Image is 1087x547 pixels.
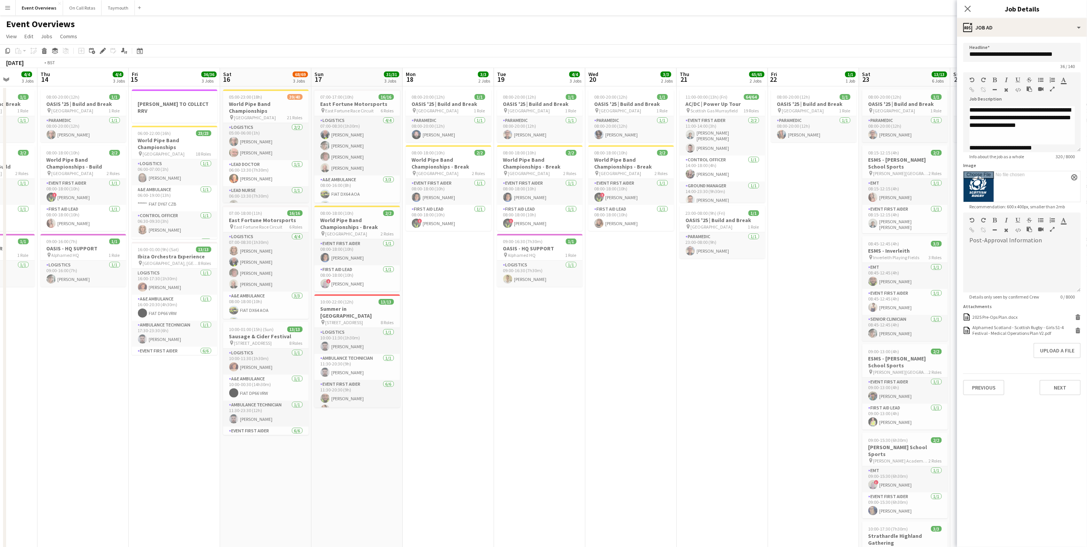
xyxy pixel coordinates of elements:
button: Clear Formatting [1004,227,1009,233]
a: View [3,31,20,41]
button: Insert video [1038,86,1043,92]
button: HTML Code [1015,227,1021,233]
button: Ordered List [1050,217,1055,223]
h1: Event Overviews [6,18,75,30]
button: On Call Rotas [63,0,102,15]
span: 320 / 8000 [1050,154,1081,159]
div: Alphamed Scotland - Scottish Rugby - Girls S1-4 Festival - Medical Operations Plan V2.pdf [972,325,1073,336]
span: View [6,33,17,40]
span: 0 / 8000 [1054,294,1081,300]
span: Info about the job as a whole [963,154,1030,159]
button: Redo [981,77,986,83]
span: Edit [24,33,33,40]
span: Details only seen by confirmed Crew [963,294,1045,300]
button: Redo [981,217,986,223]
button: Horizontal Line [992,227,998,233]
a: Edit [21,31,36,41]
button: Paste as plain text [1027,226,1032,232]
button: Unordered List [1038,217,1043,223]
a: Jobs [38,31,55,41]
div: Job Ad [957,18,1087,37]
button: Italic [1004,217,1009,223]
button: Taymouth [102,0,135,15]
span: 36 / 140 [1054,63,1081,69]
button: Event Overviews [16,0,63,15]
div: 2025 Pre-Ops Plan.docx [972,314,1017,320]
button: Ordered List [1050,77,1055,83]
button: Text Color [1061,77,1066,83]
button: Clear Formatting [1004,87,1009,93]
label: Attachments [963,304,992,309]
button: Insert video [1038,226,1043,232]
a: Comms [57,31,80,41]
button: Bold [992,77,998,83]
button: Upload a file [1034,343,1081,358]
button: Fullscreen [1050,86,1055,92]
button: Fullscreen [1050,226,1055,232]
button: Undo [969,217,975,223]
div: [DATE] [6,59,24,67]
span: Recommendation: 600 x 400px, smaller than 2mb [963,204,1071,209]
button: Previous [963,380,1004,395]
span: Jobs [41,33,52,40]
button: Italic [1004,77,1009,83]
button: Strikethrough [1027,217,1032,223]
button: Next [1040,380,1081,395]
button: Strikethrough [1027,77,1032,83]
button: Unordered List [1038,77,1043,83]
button: Underline [1015,77,1021,83]
div: BST [47,60,55,65]
button: Bold [992,217,998,223]
button: Text Color [1061,217,1066,223]
button: Paste as plain text [1027,86,1032,92]
button: Undo [969,77,975,83]
button: Underline [1015,217,1021,223]
span: Comms [60,33,77,40]
button: Horizontal Line [992,87,998,93]
h3: Job Details [957,4,1087,14]
button: HTML Code [1015,87,1021,93]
